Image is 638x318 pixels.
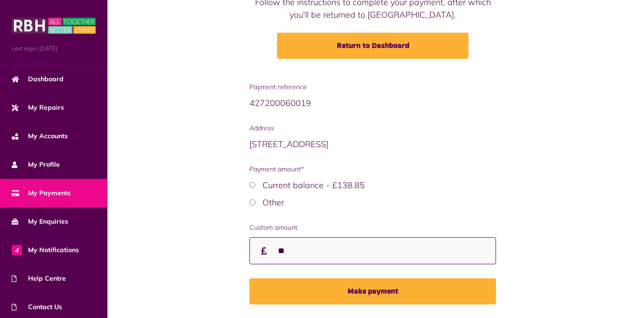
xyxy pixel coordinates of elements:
[249,123,496,133] span: Address
[249,164,496,174] span: Payment amount*
[12,217,68,226] span: My Enquiries
[249,98,311,108] span: 427200060019
[277,33,468,59] a: Return to Dashboard
[249,82,496,92] span: Payment reference
[262,180,365,191] label: Current balance - £138.85
[12,245,22,255] span: 4
[249,139,328,149] span: [STREET_ADDRESS]
[12,16,96,35] img: MyRBH
[12,245,79,255] span: My Notifications
[12,188,71,198] span: My Payments
[12,274,66,283] span: Help Centre
[12,44,96,53] span: Last login: [DATE]
[249,278,496,304] button: Make payment
[262,197,284,208] label: Other
[12,74,64,84] span: Dashboard
[12,302,62,312] span: Contact Us
[12,103,64,113] span: My Repairs
[12,160,60,170] span: My Profile
[249,223,496,233] label: Custom amount
[12,131,68,141] span: My Accounts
